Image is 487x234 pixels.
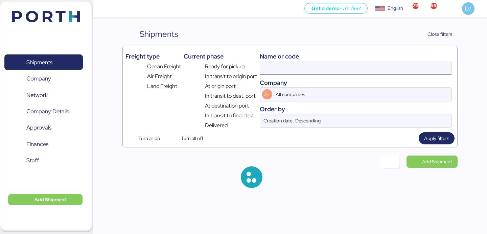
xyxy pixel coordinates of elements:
span: Ocean Freight [147,63,181,71]
button: Add Shipment [8,194,83,205]
a: Staff [4,153,83,168]
input: AL [274,88,432,101]
span: Land Freight [147,82,177,90]
span: In transit to dest. port [205,92,256,100]
button: Apply filters [419,132,455,144]
span: Staff [26,156,39,165]
span: In transit to origin port [205,72,257,80]
span: Turn all on [138,134,160,142]
span: At destination port [205,102,249,110]
span: Close filters [427,30,452,38]
span: Delivered [205,121,228,130]
span: Shipments [26,57,52,67]
span: Add Shipment [422,158,452,166]
span: Approvals [26,123,51,133]
a: Company [4,71,83,87]
button: Menu [97,3,109,15]
a: Company Details [4,104,83,119]
button: Turn all off [168,132,209,144]
span: Network [26,90,48,100]
span: AL [264,91,271,98]
div: Name or code [260,52,452,61]
div: Current phase [184,52,257,61]
span: Company [26,74,51,84]
a: Add Shipment [407,156,458,168]
span: Finances [26,139,48,149]
div: Shipments [140,28,178,40]
span: Ready for pickup [205,63,245,71]
a: Finances [4,137,83,152]
button: Close filters [414,28,458,40]
div: Freight type [125,52,181,61]
div: Order by [260,104,452,114]
a: Shipments [4,54,83,70]
a: Approvals [4,120,83,136]
button: Turn all on [125,132,165,144]
span: Apply filters [424,134,449,142]
div: Company [260,78,452,87]
span: In transit to final dest. [205,112,255,120]
span: Air Freight [147,72,172,80]
span: Company Details [26,107,69,116]
span: Add Shipment [34,195,66,204]
div: English [388,5,403,12]
span: At origin port [205,82,236,90]
span: LV [465,4,471,13]
span: Turn all off [181,134,203,142]
a: Network [4,87,83,103]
